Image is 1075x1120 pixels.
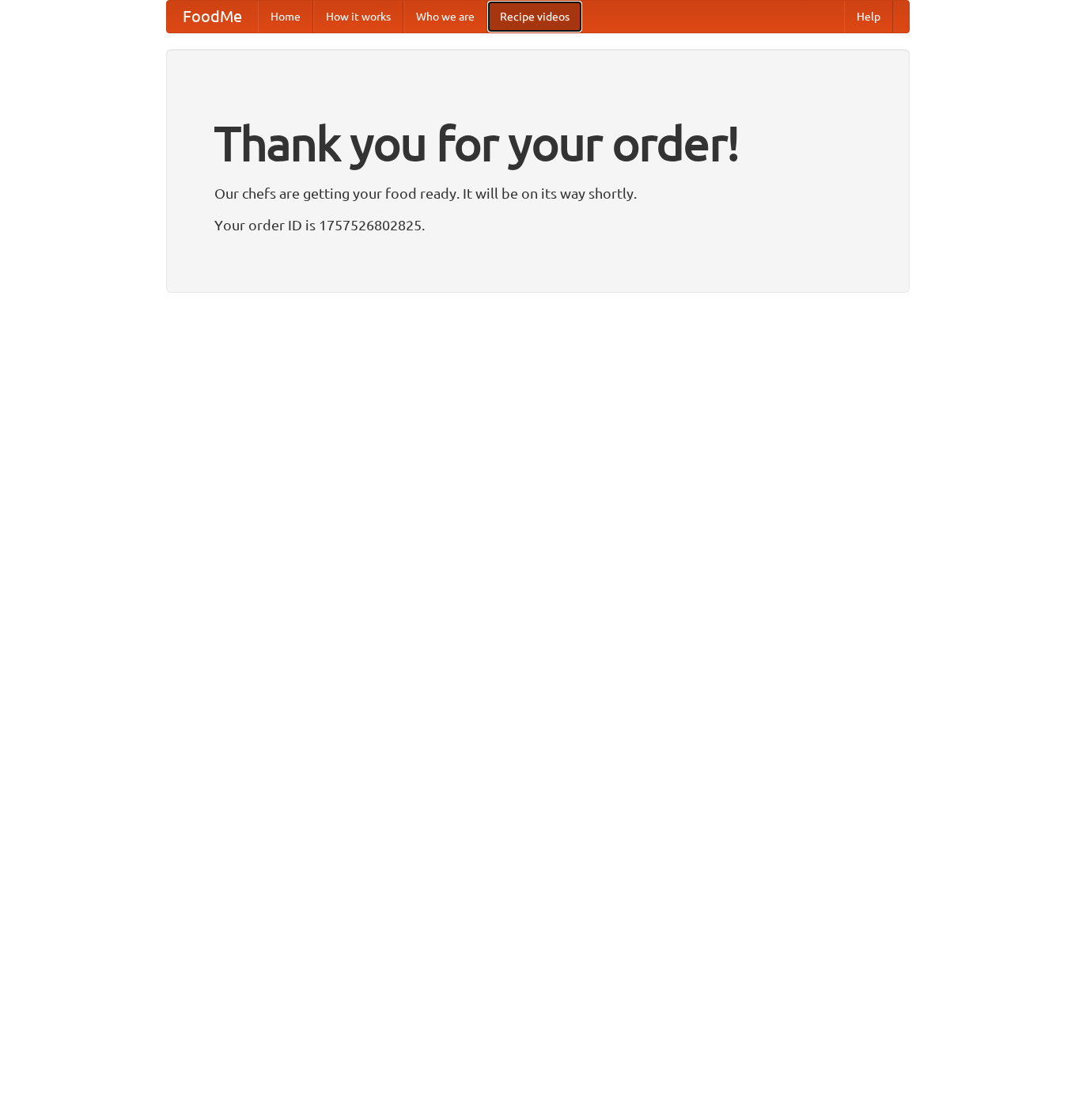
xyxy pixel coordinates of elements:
[403,1,487,32] a: Who we are
[258,1,313,32] a: Home
[844,1,893,32] a: Help
[214,181,861,205] p: Our chefs are getting your food ready. It will be on its way shortly.
[214,213,861,237] p: Your order ID is 1757526802825.
[214,105,861,181] h1: Thank you for your order!
[487,1,582,32] a: Recipe videos
[167,1,258,32] a: FoodMe
[313,1,403,32] a: How it works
